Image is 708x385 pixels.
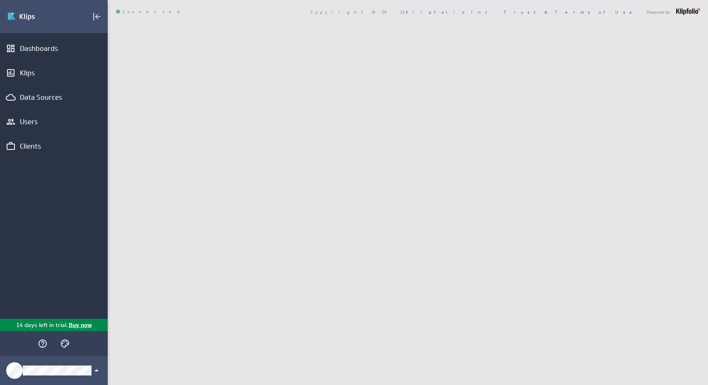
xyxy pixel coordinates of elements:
span: Connected: ID: dpnc-21 Online: true [116,10,185,14]
p: Buy now [68,321,92,330]
div: Dashboards [20,44,88,53]
div: Users [20,117,88,126]
div: Help [36,337,50,351]
a: Trust & Terms of Use [503,9,638,15]
img: Klipfolio klips logo [7,10,65,23]
a: Klipfolio Inc. [406,9,495,15]
div: Clients [20,142,88,151]
div: Go to Dashboards [7,10,65,23]
img: logo-footer.png [676,8,700,15]
div: Klips [20,68,88,77]
p: 14 days left in trial. [16,321,68,330]
div: Data Sources [20,93,88,102]
span: Copyright © 2025 [311,10,495,14]
div: Collapse [90,10,104,24]
div: Themes [58,337,72,351]
span: Powered by [646,10,670,14]
svg: Themes [60,339,70,349]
